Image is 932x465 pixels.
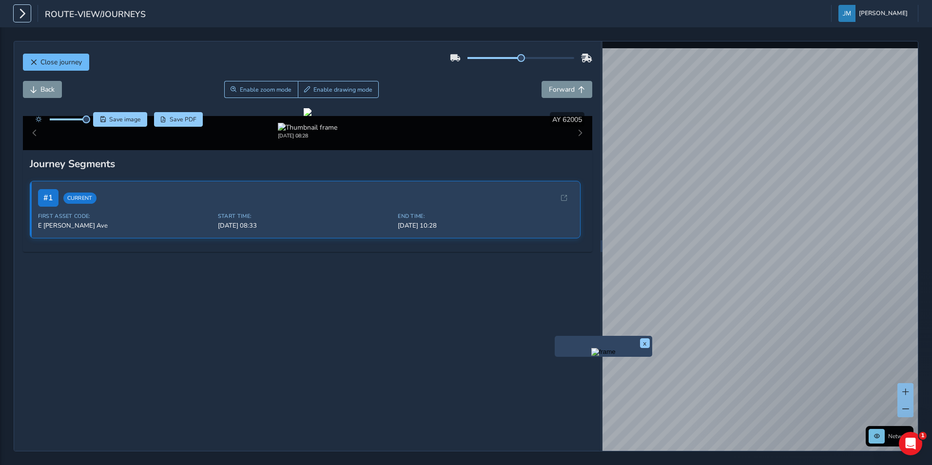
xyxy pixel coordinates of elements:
div: Journey Segments [30,157,585,171]
span: route-view/journeys [45,8,146,22]
span: Enable drawing mode [313,86,372,94]
span: [DATE] 10:28 [398,221,572,230]
button: Preview frame [557,348,650,354]
span: # 1 [38,189,58,207]
span: Back [40,85,55,94]
button: Draw [298,81,379,98]
span: AY 62005 [552,115,582,124]
img: frame [591,348,616,356]
span: Enable zoom mode [240,86,291,94]
span: E [PERSON_NAME] Ave [38,221,212,230]
span: Current [63,193,97,204]
span: Close journey [40,58,82,67]
span: First Asset Code: [38,213,212,220]
span: Save image [109,116,141,123]
span: Network [888,432,911,440]
button: Zoom [224,81,298,98]
img: diamond-layout [838,5,855,22]
button: PDF [154,112,203,127]
span: [PERSON_NAME] [859,5,908,22]
button: x [640,338,650,348]
button: [PERSON_NAME] [838,5,911,22]
button: Close journey [23,54,89,71]
span: Start Time: [218,213,392,220]
span: [DATE] 08:33 [218,221,392,230]
span: Forward [549,85,575,94]
span: End Time: [398,213,572,220]
span: Save PDF [170,116,196,123]
iframe: Intercom live chat [899,432,922,455]
button: Back [23,81,62,98]
div: [DATE] 08:28 [278,132,337,139]
button: Forward [542,81,592,98]
button: Save [93,112,147,127]
span: 1 [919,432,927,440]
img: Thumbnail frame [278,123,337,132]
